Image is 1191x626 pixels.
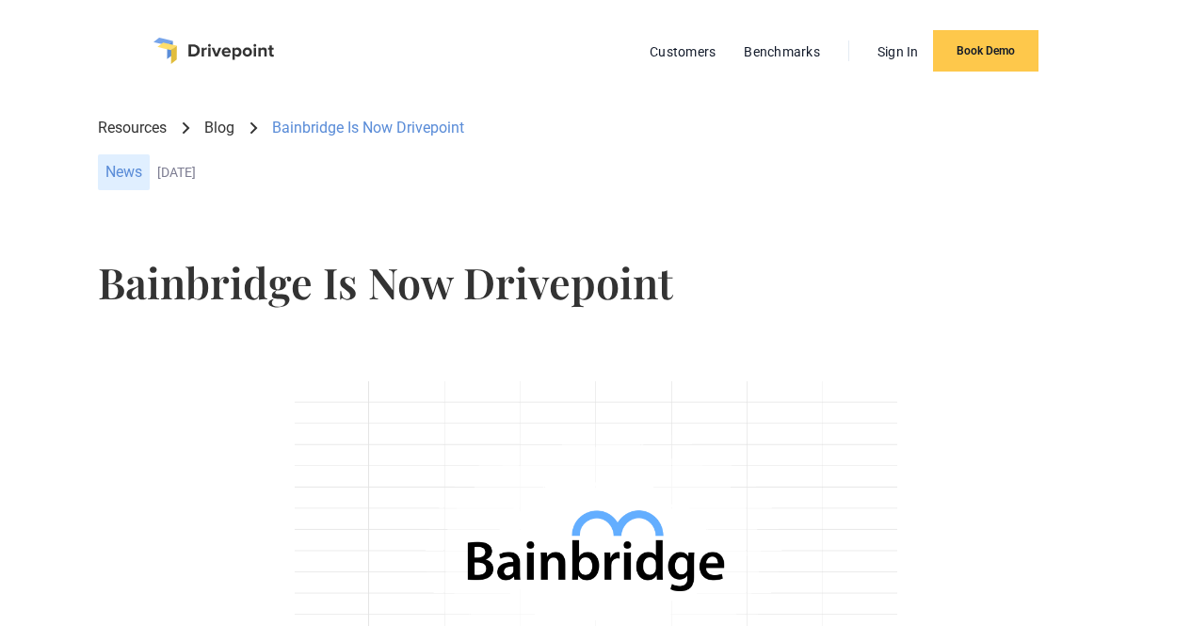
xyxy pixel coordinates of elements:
a: Sign In [868,40,928,64]
h1: Bainbridge Is Now Drivepoint [98,261,1093,303]
a: Resources [98,118,167,138]
a: home [153,38,274,64]
a: Blog [204,118,234,138]
div: [DATE] [157,165,1093,181]
div: Bainbridge Is Now Drivepoint [272,118,464,138]
div: News [98,154,150,190]
a: Customers [640,40,725,64]
a: Benchmarks [734,40,829,64]
a: Book Demo [933,30,1038,72]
